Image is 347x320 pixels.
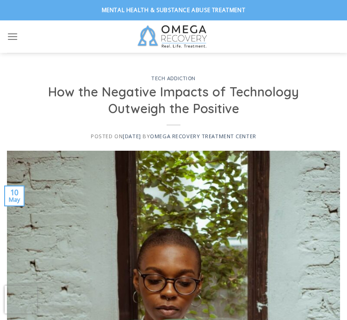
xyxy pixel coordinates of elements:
strong: Mental Health & Substance Abuse Treatment [102,6,246,14]
span: Posted on [91,133,141,140]
span: by [143,133,256,140]
a: Omega Recovery Treatment Center [150,133,256,140]
a: [DATE] [123,133,141,140]
iframe: reCAPTCHA [5,286,37,314]
img: Omega Recovery [133,20,214,53]
a: tech addiction [151,75,196,82]
h1: How the Negative Impacts of Technology Outweigh the Positive [18,84,329,117]
a: Menu [7,25,18,48]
